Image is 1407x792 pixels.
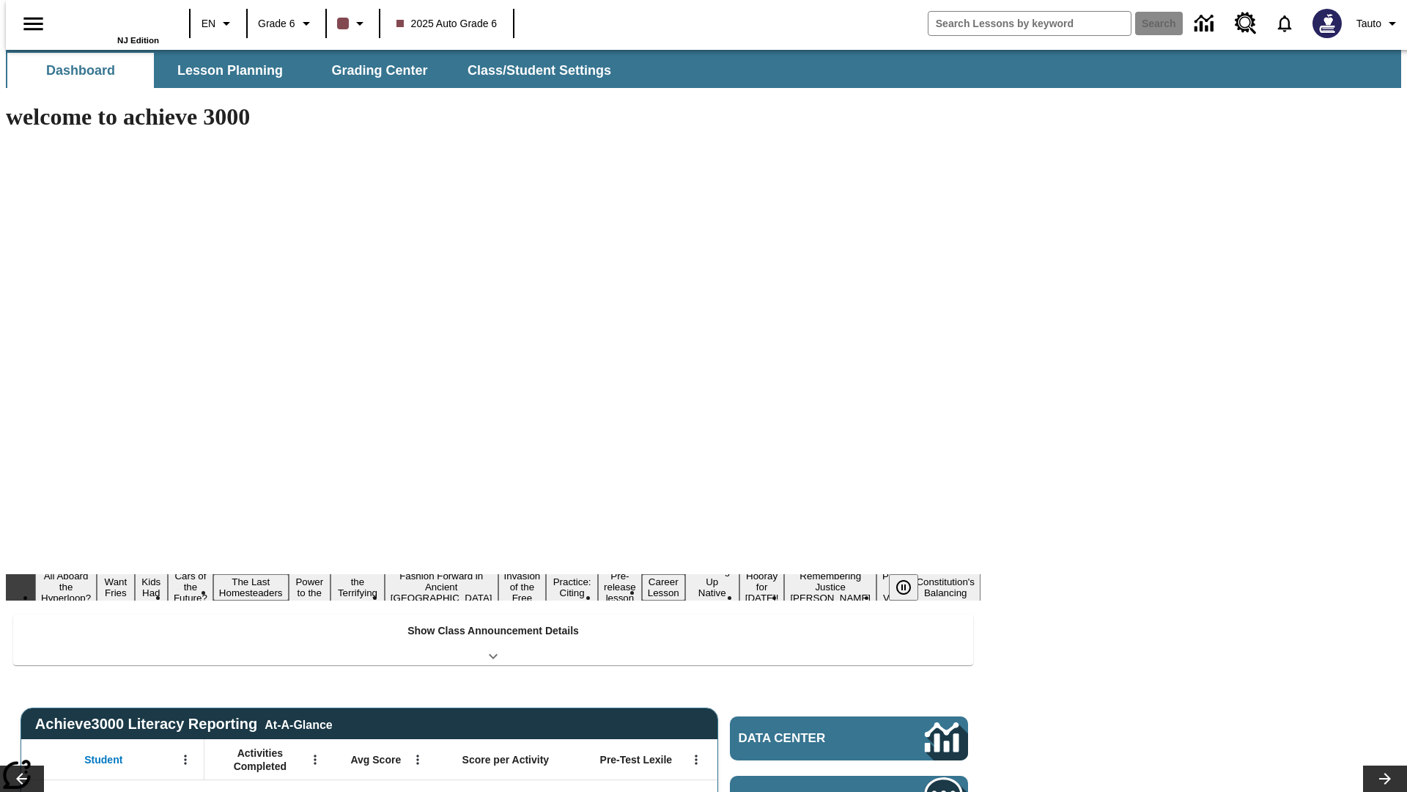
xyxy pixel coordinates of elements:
button: Slide 8 Fashion Forward in Ancient Rome [385,568,498,606]
button: Slide 15 Remembering Justice O'Connor [784,568,876,606]
span: Achieve3000 Literacy Reporting [35,716,333,733]
button: Open side menu [12,2,55,45]
h1: welcome to achieve 3000 [6,103,981,131]
button: Slide 9 The Invasion of the Free CD [498,557,547,617]
button: Slide 10 Mixed Practice: Citing Evidence [546,563,598,612]
p: Show Class Announcement Details [407,623,579,639]
span: Activities Completed [212,747,309,773]
span: NJ Edition [117,36,159,45]
button: Lesson carousel, Next [1363,766,1407,792]
button: Slide 17 The Constitution's Balancing Act [910,563,981,612]
button: Dashboard [7,53,154,88]
button: Slide 12 Career Lesson [642,574,685,601]
button: Class/Student Settings [456,53,623,88]
button: Lesson Planning [157,53,303,88]
a: Data Center [730,716,968,760]
span: Grade 6 [258,16,295,32]
span: Tauto [1356,16,1381,32]
button: Language: EN, Select a language [195,10,242,37]
button: Slide 5 The Last Homesteaders [213,574,289,601]
span: Score per Activity [462,753,550,766]
span: Lesson Planning [177,62,283,79]
div: At-A-Glance [265,716,332,732]
button: Slide 16 Point of View [876,568,910,606]
button: Class color is dark brown. Change class color [331,10,374,37]
button: Select a new avatar [1304,4,1351,43]
button: Pause [889,574,918,601]
button: Open Menu [685,749,707,771]
span: Data Center [739,731,876,746]
div: Pause [889,574,933,601]
button: Grading Center [306,53,453,88]
button: Open Menu [304,749,326,771]
button: Profile/Settings [1351,10,1407,37]
a: Notifications [1266,4,1304,43]
span: Student [84,753,122,766]
button: Slide 14 Hooray for Constitution Day! [739,568,785,606]
img: Avatar [1312,9,1342,38]
span: EN [202,16,215,32]
button: Slide 1 All Aboard the Hyperloop? [35,568,97,606]
div: Home [64,5,159,45]
a: Home [64,7,159,36]
a: Resource Center, Will open in new tab [1226,4,1266,43]
button: Grade: Grade 6, Select a grade [252,10,321,37]
span: 2025 Auto Grade 6 [396,16,498,32]
button: Slide 3 Dirty Jobs Kids Had To Do [135,552,168,623]
button: Slide 2 Do You Want Fries With That? [97,552,134,623]
button: Slide 11 Pre-release lesson [598,568,642,606]
span: Class/Student Settings [468,62,611,79]
span: Dashboard [46,62,115,79]
div: Show Class Announcement Details [13,615,973,665]
span: Grading Center [331,62,427,79]
button: Slide 7 Attack of the Terrifying Tomatoes [330,563,385,612]
span: Avg Score [350,753,401,766]
button: Slide 4 Cars of the Future? [168,568,213,606]
button: Open Menu [407,749,429,771]
span: Pre-Test Lexile [600,753,673,766]
a: Data Center [1186,4,1226,44]
div: SubNavbar [6,50,1401,88]
button: Open Menu [174,749,196,771]
input: search field [928,12,1131,35]
button: Slide 13 Cooking Up Native Traditions [685,563,739,612]
button: Slide 6 Solar Power to the People [289,563,331,612]
div: SubNavbar [6,53,624,88]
